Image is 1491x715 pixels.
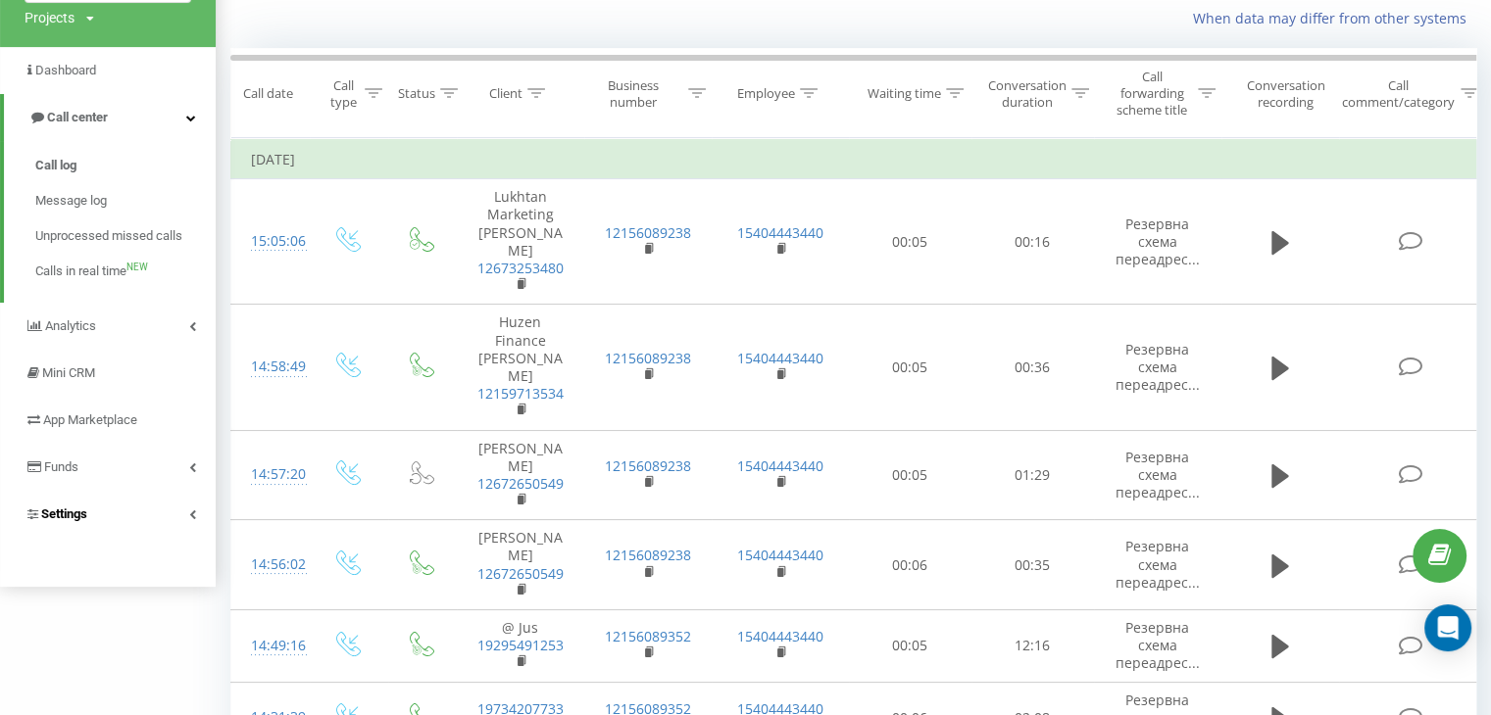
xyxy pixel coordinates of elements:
[849,305,971,430] td: 00:05
[231,140,1486,179] td: [DATE]
[971,520,1094,610] td: 00:35
[457,520,584,610] td: [PERSON_NAME]
[1193,9,1476,27] a: When data may differ from other systems
[489,85,522,102] div: Client
[477,636,564,654] a: 19295491253
[45,318,96,333] span: Analytics
[1116,618,1200,672] span: Резервна схема переадрес...
[737,223,823,242] a: 15404443440
[971,430,1094,520] td: 01:29
[35,254,216,289] a: Calls in real timeNEW
[44,459,78,474] span: Funds
[35,262,126,281] span: Calls in real time
[326,77,360,111] div: Call type
[457,179,584,305] td: Lukhtan Marketing [PERSON_NAME]
[477,259,564,277] a: 12673253480
[971,179,1094,305] td: 00:16
[1238,77,1333,111] div: Conversation recording
[35,156,76,175] span: Call log
[737,546,823,564] a: 15404443440
[42,365,95,380] span: Mini CRM
[41,506,87,521] span: Settings
[988,77,1067,111] div: Conversation duration
[737,349,823,367] a: 15404443440
[737,456,823,475] a: 15404443440
[849,520,971,610] td: 00:06
[1116,340,1200,394] span: Резервна схема переадрес...
[605,627,691,645] a: 12156089352
[251,455,290,494] div: 14:57:20
[35,148,216,183] a: Call log
[1116,448,1200,501] span: Резервна схема переадрес...
[477,384,564,403] a: 12159713534
[243,85,293,102] div: Call date
[35,191,107,211] span: Message log
[35,183,216,218] a: Message log
[43,412,137,427] span: App Marketplace
[251,348,290,386] div: 14:58:49
[25,8,75,27] div: Projects
[849,610,971,683] td: 00:05
[1424,604,1471,651] div: Open Intercom Messenger
[1116,537,1200,591] span: Резервна схема переадрес...
[849,179,971,305] td: 00:05
[605,349,691,367] a: 12156089238
[251,222,290,261] div: 15:05:06
[398,85,435,102] div: Status
[1116,214,1200,268] span: Резервна схема переадрес...
[605,223,691,242] a: 12156089238
[1111,69,1193,119] div: Call forwarding scheme title
[4,94,216,141] a: Call center
[251,627,290,665] div: 14:49:16
[35,63,96,77] span: Dashboard
[1341,77,1456,111] div: Call comment/category
[737,627,823,645] a: 15404443440
[457,305,584,430] td: Huzen Finance [PERSON_NAME]
[47,110,108,124] span: Call center
[477,564,564,583] a: 12672650549
[849,430,971,520] td: 00:05
[971,610,1094,683] td: 12:16
[868,85,941,102] div: Waiting time
[457,610,584,683] td: @ Jus
[971,305,1094,430] td: 00:36
[477,474,564,493] a: 12672650549
[605,456,691,475] a: 12156089238
[737,85,795,102] div: Employee
[457,430,584,520] td: [PERSON_NAME]
[251,546,290,584] div: 14:56:02
[35,226,182,246] span: Unprocessed missed calls
[605,546,691,564] a: 12156089238
[584,77,684,111] div: Business number
[35,218,216,254] a: Unprocessed missed calls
